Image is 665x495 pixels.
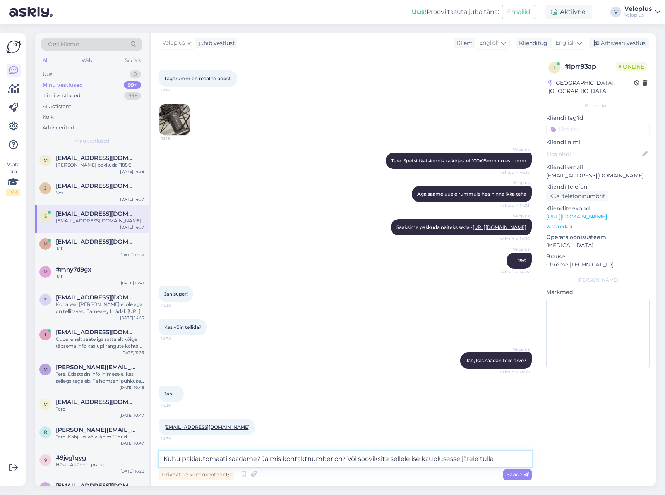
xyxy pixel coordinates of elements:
span: Kas võin tellida? [164,324,201,330]
a: [EMAIL_ADDRESS][DOMAIN_NAME] [164,424,250,430]
input: Lisa tag [546,124,650,135]
a: VeloplusVeloplus [624,6,660,18]
div: Tere. Edastasin info inimesele, kes sellega tegeleb. Ta homseni puhkusel, esmaspäevast tagasi. [56,371,144,385]
div: [DATE] 10:48 [120,385,144,390]
div: [DATE] 14:37 [120,196,144,202]
p: Kliendi tag'id [546,114,650,122]
div: # iprr93ap [565,62,616,71]
span: marko.kannonmaa@pp.inet.fi [56,364,136,371]
span: 14:39 [161,402,190,408]
div: Proovi tasuta juba täna: [412,7,499,17]
span: Veloplus [500,146,530,152]
span: Online [616,62,647,71]
div: [DATE] 14:37 [120,224,144,230]
div: [DATE] 14:38 [120,168,144,174]
span: Jah [164,391,172,397]
p: Kliendi telefon [546,183,650,191]
span: m [43,401,48,407]
div: Klient [454,39,473,47]
span: Veloplus [500,180,530,186]
span: English [479,39,499,47]
p: Vaata edasi ... [546,223,650,230]
span: Tagarumm on reaalne boost. [164,76,232,81]
div: [DATE] 16:28 [120,468,144,474]
div: 99+ [124,92,141,100]
a: [URL][DOMAIN_NAME] [546,213,607,220]
p: Brauser [546,253,650,261]
span: t [44,332,47,337]
div: 99+ [124,81,141,89]
div: Yes! [56,189,144,196]
span: m [43,269,48,275]
span: Saaksime pakkuda näiteks seda - [396,224,526,230]
span: 14:38 [161,336,190,342]
div: Veloplus [624,12,652,18]
p: Operatsioonisüsteem [546,233,650,241]
div: [DATE] 10:47 [120,412,144,418]
span: mataunaraivo@hot.ee [56,238,136,245]
div: Web [80,55,94,65]
div: [PERSON_NAME] pakkuda 1185€ [56,162,144,168]
span: Saada [506,471,529,478]
div: Tiimi vestlused [43,92,81,100]
p: Kliendi nimi [546,138,650,146]
div: Socials [123,55,142,65]
span: s [44,213,47,219]
span: m [43,241,48,247]
b: Uus! [412,8,427,15]
div: Jah [56,273,144,280]
div: [DATE] 10:47 [120,440,144,446]
div: Tere [56,406,144,412]
span: z [44,297,47,302]
span: scottmegusto@gmail.com [56,210,136,217]
span: Veloplus [162,39,185,47]
a: [URL][DOMAIN_NAME] [473,224,526,230]
span: #9jeg1qyg [56,454,86,461]
div: [GEOGRAPHIC_DATA], [GEOGRAPHIC_DATA] [548,79,634,95]
span: richard_wallin@yahoo.com [56,426,136,433]
span: Aga saame uuele rummule hea hinna ikka teha [417,191,526,197]
div: Tere. Kahjuks kõik läbimüüdud [56,433,144,440]
div: V [610,7,621,17]
span: 12:14 [161,87,190,93]
div: Arhiveeritud [43,124,74,132]
input: Lisa nimi [547,150,641,158]
div: Cube lehelt saate iga ratta alt kõige täpsema info kaalupiirangute kohta - [URL][DOMAIN_NAME] [56,336,144,350]
img: Askly Logo [6,40,21,54]
span: Nähtud ✓ 14:36 [499,236,530,242]
div: Hästi. Aitähhid praegu! [56,461,144,468]
div: Aktiivne [545,5,592,19]
span: m [43,157,48,163]
p: [MEDICAL_DATA] [546,241,650,249]
div: Privaatne kommentaar [159,469,234,480]
div: Minu vestlused [43,81,83,89]
div: [EMAIL_ADDRESS][DOMAIN_NAME] [56,217,144,224]
div: Veloplus [624,6,652,12]
span: zhenya.gutsu.89@gmail.com [56,294,136,301]
div: [DATE] 14:55 [120,315,144,321]
div: Kõik [43,113,54,121]
span: r [44,429,47,435]
div: Klienditugi [516,39,549,47]
span: Minu vestlused [74,137,109,144]
span: piret55@hotmail.com [56,482,136,489]
div: Arhiveeri vestlus [589,38,649,48]
span: Jah super! [164,291,188,297]
div: Kohapeal [PERSON_NAME] ei ole aga on tellitavad. Tarneaeg 1 nädal. [URL][DOMAIN_NAME] [56,301,144,315]
span: m [43,366,48,372]
span: Tere. Spetsifikatsioonis ka kirjas, et 100x15mm on esirumm [391,158,526,163]
span: p [44,485,47,491]
div: All [41,55,50,65]
span: jamesmteagle@gmail.com [56,182,136,189]
span: Nähtud ✓ 14:35 [499,203,530,208]
div: [DATE] 13:59 [120,252,144,258]
span: 9 [44,457,47,463]
textarea: Kuhu pakiautomaati saadame? Ja mis kontaktnumber on? Või sooviksite sellele ise kauplusesse järel... [159,451,532,467]
span: #mny7d9gx [56,266,91,273]
span: Veloplus [500,346,530,352]
div: Uus [43,70,52,78]
div: 2 / 3 [6,189,20,196]
p: Klienditeekond [546,205,650,213]
span: English [555,39,576,47]
span: i [554,65,555,70]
